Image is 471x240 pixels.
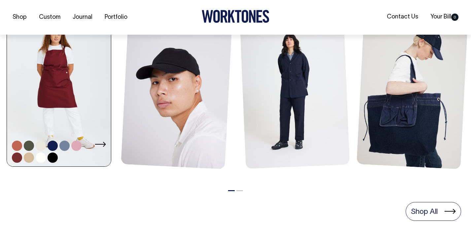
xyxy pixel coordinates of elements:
[36,12,63,23] a: Custom
[428,12,461,22] a: Your Bill0
[356,8,468,169] img: Store Bag
[121,8,233,169] img: Blank Dad Cap
[10,12,29,23] a: Shop
[406,202,461,221] a: Shop All
[236,190,243,191] button: 2 of 2
[451,14,458,21] span: 0
[70,12,95,23] a: Journal
[384,12,421,22] a: Contact Us
[228,190,235,191] button: 1 of 2
[102,12,130,23] a: Portfolio
[239,9,350,169] img: Unstructured Blazer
